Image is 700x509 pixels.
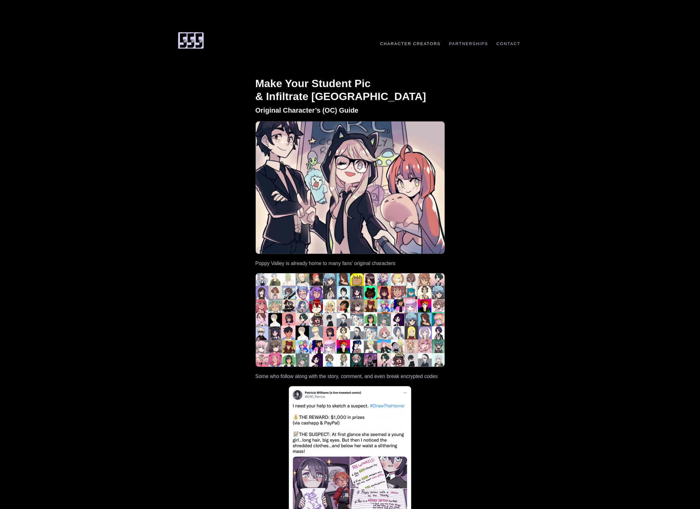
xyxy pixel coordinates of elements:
img: 555 Comic [176,32,205,49]
h1: Make Your Student Pic & Infiltrate [GEOGRAPHIC_DATA] [255,77,445,103]
h2: Original Character’s (OC) Guide [255,106,445,115]
a: Partnerships [446,41,492,46]
a: 555 Comic [176,35,205,44]
a: Character Creators [377,41,444,46]
p: Poppy Valley is already home to many fans’ original characters [255,260,445,267]
p: Some who follow along with the story, comment, and even break encrypted codes [255,373,445,380]
a: Contact [493,41,524,46]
